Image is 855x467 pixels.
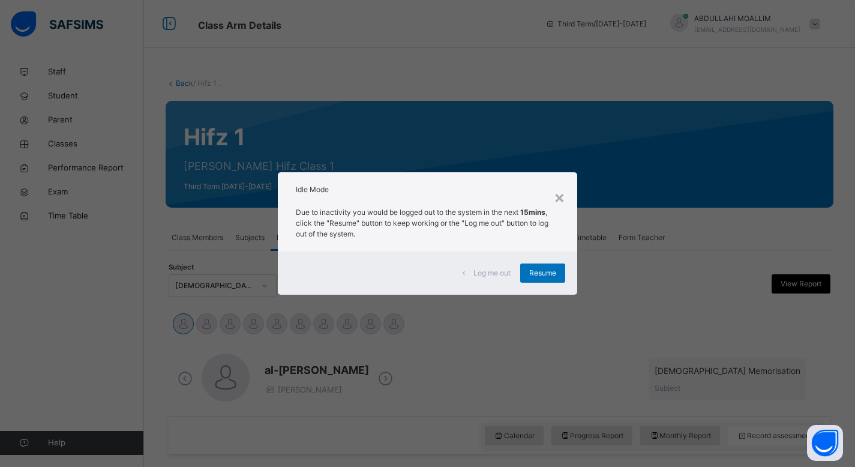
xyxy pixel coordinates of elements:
p: Due to inactivity you would be logged out to the system in the next , click the "Resume" button t... [296,207,559,240]
h2: Idle Mode [296,184,559,195]
button: Open asap [807,425,843,461]
div: × [554,184,565,209]
span: Log me out [473,268,511,279]
strong: 15mins [520,208,545,217]
span: Resume [529,268,556,279]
